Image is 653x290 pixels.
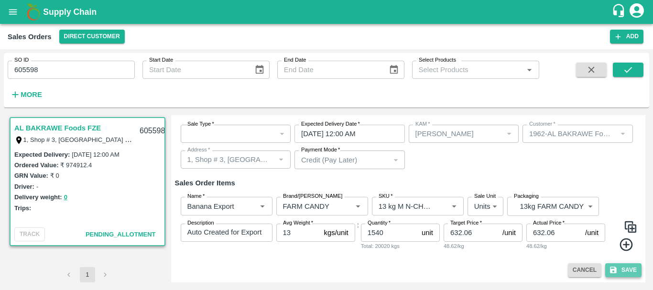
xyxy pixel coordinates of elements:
label: ₹ 0 [50,172,59,179]
b: Supply Chain [43,7,97,17]
span: Pending_Allotment [86,231,156,238]
label: Brand/[PERSON_NAME] [283,193,342,200]
button: Open [352,200,364,212]
label: Start Date [149,56,173,64]
p: kgs/unit [324,227,348,238]
label: Ordered Value: [14,161,58,169]
input: Create Brand/Marka [279,200,337,212]
button: Cancel [568,263,601,277]
button: Select DC [59,30,125,43]
label: KAM [415,120,430,128]
input: Start Date [142,61,247,79]
button: Choose date [250,61,269,79]
p: 13kg FARM CANDY [520,201,584,212]
input: Name [184,200,241,212]
div: 605598 [134,120,171,142]
nav: pagination navigation [60,267,115,282]
div: : [175,189,642,259]
button: More [8,86,44,103]
input: 0.0 [361,224,418,242]
label: ₹ 974912.4 [60,161,92,169]
label: - [36,183,38,190]
label: [DATE] 12:00 AM [72,151,119,158]
button: Save [605,263,642,277]
input: Enter SO ID [8,61,135,79]
label: Expected Delivery Date [301,120,360,128]
label: Delivery weight: [14,193,62,201]
input: Address [184,153,272,166]
button: Open [523,64,535,76]
textarea: Auto Created for Export Order 589 - Export Trip 591 [187,227,266,237]
label: Quantity [368,219,391,227]
label: End Date [284,56,306,64]
label: 1, Shop # 3, [GEOGRAPHIC_DATA] – central fruits and vegetables market, , , , , [GEOGRAPHIC_DATA] [23,136,311,143]
button: Open [256,200,269,212]
button: page 1 [80,267,95,282]
div: Total: 20020 kgs [361,242,440,250]
a: Supply Chain [43,5,611,19]
div: 48.62/kg [444,242,522,250]
p: /unit [585,227,599,238]
label: Address [187,146,210,154]
label: Trips: [14,204,31,212]
button: Open [448,200,460,212]
button: 0 [64,192,67,203]
input: Select Products [415,64,521,76]
input: SKU [375,200,433,212]
label: Customer [529,120,555,128]
p: Credit (Pay Later) [301,155,357,165]
label: Driver: [14,183,34,190]
label: SKU [379,193,392,200]
label: SO ID [14,56,29,64]
img: logo [24,2,43,21]
p: unit [422,227,433,238]
strong: Sales Order Items [175,179,235,187]
label: Sale Type [187,120,214,128]
label: Select Products [419,56,456,64]
input: Choose date, selected date is Oct 9, 2025 [294,125,398,143]
div: Sales Orders [8,31,52,43]
a: AL BAKRAWE Foods FZE [14,122,101,134]
label: Avg Weight [283,219,313,227]
label: Target Price [450,219,482,227]
div: 48.62/kg [526,242,605,250]
label: Actual Price [533,219,565,227]
p: /unit [502,227,516,238]
input: Customer [525,128,614,140]
strong: More [21,91,42,98]
input: 0.0 [276,224,320,242]
label: Description [187,219,214,227]
input: KAM [412,128,501,140]
p: Units [474,201,490,212]
button: Choose date [385,61,403,79]
img: CloneIcon [623,220,638,234]
label: Name [187,193,205,200]
button: open drawer [2,1,24,23]
input: End Date [277,61,381,79]
label: GRN Value: [14,172,48,179]
div: customer-support [611,3,628,21]
button: Add [610,30,643,43]
label: Payment Mode [301,146,340,154]
label: Expected Delivery : [14,151,70,158]
label: Packaging [514,193,539,200]
div: account of current user [628,2,645,22]
label: Sale Unit [474,193,496,200]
